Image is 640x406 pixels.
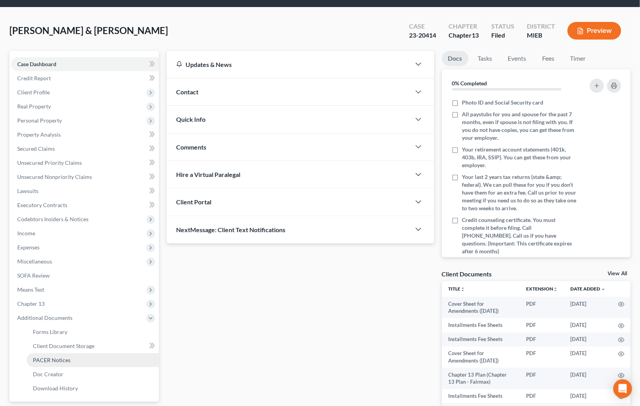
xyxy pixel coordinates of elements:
span: Forms Library [33,328,67,335]
a: Download History [27,381,159,395]
span: Quick Info [176,115,206,123]
div: MIEB [527,31,555,40]
a: Extensionunfold_more [526,286,558,292]
span: Unsecured Priority Claims [17,159,82,166]
span: Unsecured Nonpriority Claims [17,173,92,180]
span: Hire a Virtual Paralegal [176,171,240,178]
span: Client Profile [17,89,50,96]
div: Chapter [449,22,479,31]
span: Property Analysis [17,131,61,138]
a: Date Added expand_more [570,286,606,292]
td: PDF [520,368,564,389]
a: Forms Library [27,325,159,339]
span: Credit counseling certificate. You must complete it before filing. Call [PHONE_NUMBER]. Call us i... [462,216,577,255]
a: Unsecured Priority Claims [11,156,159,170]
span: Case Dashboard [17,61,56,67]
i: unfold_more [553,287,558,292]
td: [DATE] [564,346,612,368]
a: Timer [564,51,592,66]
span: Download History [33,385,78,392]
td: Chapter 13 Plan (Chapter 13 Plan - Fairmax) [442,368,520,389]
span: 13 [472,31,479,39]
span: Photo ID and Social Security card [462,99,544,106]
a: Tasks [472,51,499,66]
span: Income [17,230,35,236]
a: Property Analysis [11,128,159,142]
a: Lawsuits [11,184,159,198]
span: Means Test [17,286,44,293]
a: Executory Contracts [11,198,159,212]
td: Cover Sheet for Amendments ([DATE]) [442,297,520,318]
a: Titleunfold_more [448,286,465,292]
span: Personal Property [17,117,62,124]
span: Client Document Storage [33,343,94,349]
div: Status [491,22,514,31]
a: PACER Notices [27,353,159,367]
a: Unsecured Nonpriority Claims [11,170,159,184]
td: [DATE] [564,389,612,403]
a: Client Document Storage [27,339,159,353]
td: PDF [520,346,564,368]
span: Chapter 13 [17,300,45,307]
td: Installments Fee Sheets [442,332,520,346]
td: [DATE] [564,368,612,389]
td: [DATE] [564,297,612,318]
span: Lawsuits [17,188,38,194]
td: Installments Fee Sheets [442,389,520,403]
div: Case [409,22,436,31]
span: Contact [176,88,198,96]
td: PDF [520,332,564,346]
div: Open Intercom Messenger [613,379,632,398]
i: unfold_more [460,287,465,292]
td: PDF [520,297,564,318]
span: Client Portal [176,198,211,206]
td: PDF [520,318,564,332]
span: Your last 2 years tax returns (state &amp; federal). We can pull these for you if you don’t have ... [462,173,577,212]
span: Credit Report [17,75,51,81]
span: NextMessage: Client Text Notifications [176,226,285,233]
span: Miscellaneous [17,258,52,265]
span: PACER Notices [33,357,70,363]
button: Preview [568,22,621,40]
div: Client Documents [442,270,492,278]
td: [DATE] [564,332,612,346]
a: Secured Claims [11,142,159,156]
a: Fees [536,51,561,66]
td: PDF [520,389,564,403]
div: Filed [491,31,514,40]
span: [PERSON_NAME] & [PERSON_NAME] [9,25,168,36]
i: expand_more [601,287,606,292]
td: [DATE] [564,318,612,332]
a: Docs [442,51,469,66]
td: Cover Sheet for Amendments ([DATE]) [442,346,520,368]
a: Doc Creator [27,367,159,381]
span: Real Property [17,103,51,110]
a: Case Dashboard [11,57,159,71]
div: Updates & News [176,60,401,69]
td: Installments Fee Sheets [442,318,520,332]
span: SOFA Review [17,272,50,279]
span: Comments [176,143,206,151]
span: Expenses [17,244,40,251]
a: View All [608,271,627,276]
span: Your retirement account statements (401k, 403b, IRA, SSIP). You can get these from your employer. [462,146,577,169]
div: District [527,22,555,31]
div: 23-20414 [409,31,436,40]
span: Doc Creator [33,371,63,377]
div: Chapter [449,31,479,40]
a: Credit Report [11,71,159,85]
a: Events [502,51,533,66]
span: Executory Contracts [17,202,67,208]
strong: 0% Completed [452,80,487,87]
a: SOFA Review [11,269,159,283]
span: All paystubs for you and spouse for the past 7 months, even if spouse is not filing with you. If ... [462,110,577,142]
span: Codebtors Insiders & Notices [17,216,88,222]
span: Additional Documents [17,314,72,321]
span: Secured Claims [17,145,55,152]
